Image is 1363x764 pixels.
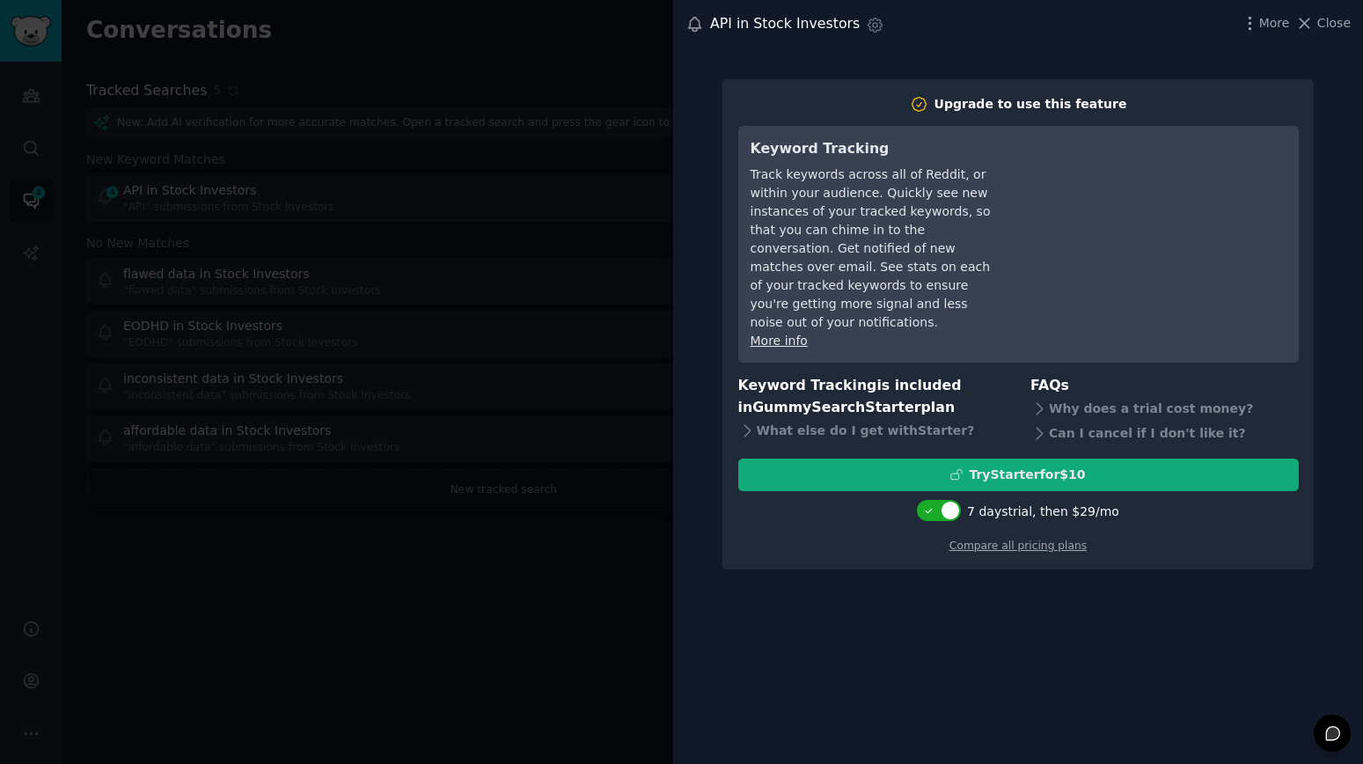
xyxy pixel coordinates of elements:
a: More info [751,334,808,348]
button: More [1241,14,1290,33]
div: Can I cancel if I don't like it? [1030,422,1299,446]
span: GummySearch Starter [752,399,920,415]
h3: Keyword Tracking is included in plan [738,375,1007,418]
div: 7 days trial, then $ 29 /mo [967,503,1119,521]
h3: FAQs [1030,375,1299,397]
div: What else do I get with Starter ? [738,418,1007,443]
div: Why does a trial cost money? [1030,397,1299,422]
span: More [1259,14,1290,33]
h3: Keyword Tracking [751,138,998,160]
iframe: YouTube video player [1022,138,1286,270]
div: API in Stock Investors [710,13,860,35]
button: Close [1295,14,1351,33]
div: Try Starter for $10 [969,466,1085,484]
div: Upgrade to use this feature [934,95,1127,114]
span: Close [1317,14,1351,33]
div: Track keywords across all of Reddit, or within your audience. Quickly see new instances of your t... [751,165,998,332]
a: Compare all pricing plans [949,540,1087,552]
button: TryStarterfor$10 [738,459,1299,491]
